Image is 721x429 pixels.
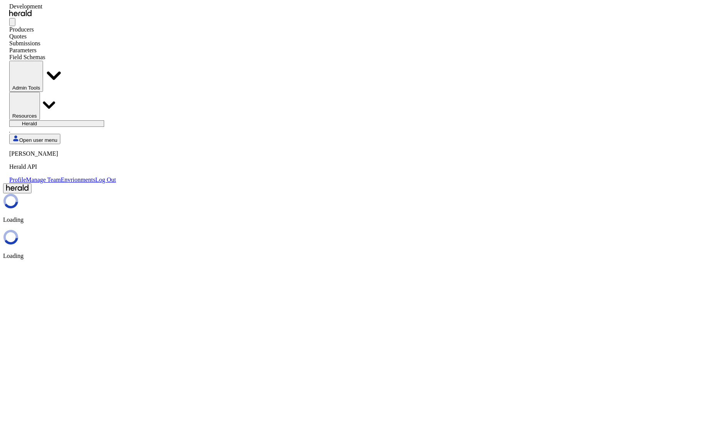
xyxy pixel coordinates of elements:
img: Herald Logo [9,10,32,17]
button: Open user menu [9,134,60,144]
p: Loading [3,216,718,223]
p: Loading [3,253,718,259]
span: Open user menu [19,137,57,143]
a: Manage Team [26,176,61,183]
a: Profile [9,176,26,183]
div: Development [9,3,116,10]
a: Envrionments [61,176,95,183]
div: Open user menu [9,150,116,183]
button: Resources dropdown menu [9,92,40,120]
div: Producers [9,26,116,33]
img: Herald Logo [6,185,28,191]
p: [PERSON_NAME] [9,150,116,157]
a: Log Out [95,176,116,183]
button: internal dropdown menu [9,61,43,92]
div: Quotes [9,33,116,40]
div: Submissions [9,40,116,47]
p: Herald API [9,163,116,170]
div: Field Schemas [9,54,116,61]
div: Parameters [9,47,116,54]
